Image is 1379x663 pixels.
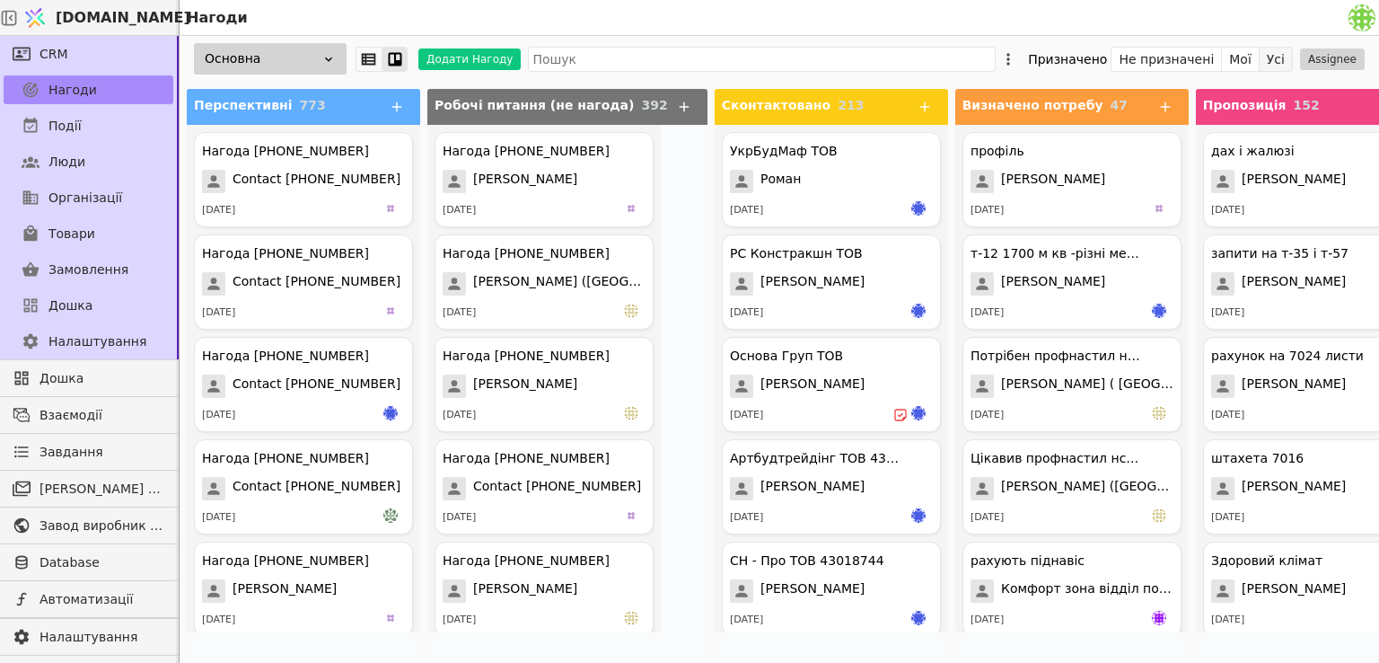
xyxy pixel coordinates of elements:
span: Сконтактовано [722,98,830,112]
div: Нагода [PHONE_NUMBER][PERSON_NAME][DATE]ma [194,542,413,637]
div: Нагода [PHONE_NUMBER]Contact [PHONE_NUMBER][DATE]ma [194,132,413,227]
span: Дошка [48,296,92,315]
a: Автоматизації [4,585,173,614]
span: Замовлення [48,261,128,279]
div: Нагода [PHONE_NUMBER] [202,244,369,263]
div: Основа Груп ТОВ[PERSON_NAME][DATE]ir [722,337,941,432]
div: Нагода [PHONE_NUMBER][PERSON_NAME][DATE]ma [435,132,654,227]
img: ir [383,406,398,420]
div: РС Констракшн ТОВ[PERSON_NAME][DATE]ir [722,234,941,330]
a: Дошка [4,291,173,320]
span: [PERSON_NAME] [1242,375,1346,398]
span: Налаштування [40,628,164,647]
div: [DATE] [202,203,235,218]
span: [PERSON_NAME] [1242,272,1346,296]
a: Взаємодії [4,401,173,429]
img: ma [624,508,638,523]
span: Комфорт зона відділ постачання [1001,579,1173,603]
div: Нагода [PHONE_NUMBER] [443,449,610,468]
div: Цікавив профнастил нс-20, рал 7021, 1000м\кв [971,449,1141,468]
a: Нагоди [4,75,173,104]
span: [PERSON_NAME] ( [GEOGRAPHIC_DATA]) [1001,375,1173,398]
div: [DATE] [730,408,763,423]
div: Нагода [PHONE_NUMBER][PERSON_NAME] ([GEOGRAPHIC_DATA])[DATE]ma [435,234,654,330]
a: Події [4,111,173,140]
div: Нагода [PHONE_NUMBER]Contact [PHONE_NUMBER][DATE]ma [194,234,413,330]
div: Нагода [PHONE_NUMBER] [202,449,369,468]
span: Автоматизації [40,590,164,609]
div: [DATE] [730,613,763,628]
span: Contact [PHONE_NUMBER] [473,477,641,500]
div: Призначено [1028,47,1107,72]
span: Взаємодії [40,406,164,425]
div: Потрібен профнастил на дах[PERSON_NAME] ( [GEOGRAPHIC_DATA])[DATE]ma [962,337,1181,432]
div: [DATE] [730,305,763,321]
img: ma [624,611,638,625]
div: профіль[PERSON_NAME][DATE]ma [962,132,1181,227]
button: Додати Нагоду [418,49,521,70]
div: т-12 1700 м кв -різні метали [971,244,1141,263]
div: рахунок на 7024 листи [1211,347,1364,366]
span: Налаштування [48,332,146,351]
img: c56b98c4be1b1f86fa77b837c1b4802b [1348,4,1375,31]
div: [DATE] [202,305,235,321]
span: Завод виробник металочерепиці - B2B платформа [40,517,164,535]
img: ir [911,304,926,318]
span: Contact [PHONE_NUMBER] [233,170,400,193]
span: 213 [838,98,864,112]
div: [DATE] [1211,408,1244,423]
img: ir [911,611,926,625]
a: Завод виробник металочерепиці - B2B платформа [4,511,173,540]
div: Нагода [PHONE_NUMBER] [443,552,610,570]
div: [DATE] [730,203,763,218]
button: Мої [1222,47,1260,72]
span: [PERSON_NAME] [473,170,577,193]
div: Потрібен профнастил на дах [971,347,1141,366]
span: [PERSON_NAME] [1242,170,1346,193]
a: Організації [4,183,173,212]
img: ro [1152,611,1166,625]
a: Завдання [4,438,173,466]
div: профіль [971,142,1024,161]
div: Нагода [PHONE_NUMBER]Contact [PHONE_NUMBER][DATE]ma [194,439,413,535]
span: [PERSON_NAME] [760,477,865,500]
span: Події [48,117,82,136]
div: [DATE] [443,613,476,628]
span: [PERSON_NAME] ([GEOGRAPHIC_DATA]) [1001,477,1173,500]
img: ir [911,508,926,523]
div: РС Констракшн ТОВ [730,244,863,263]
span: Дошка [40,369,164,388]
div: Нагода [PHONE_NUMBER] [202,142,369,161]
div: [DATE] [1211,510,1244,526]
a: Налаштування [4,327,173,356]
span: Contact [PHONE_NUMBER] [233,477,400,500]
span: Нагоди [48,81,97,100]
div: [DATE] [202,510,235,526]
img: ma [1152,201,1166,216]
h2: Нагоди [180,7,248,29]
div: Здоровий клімат [1211,552,1322,570]
span: 47 [1111,98,1128,112]
span: [PERSON_NAME] [760,375,865,398]
button: Усі [1260,47,1292,72]
div: [DATE] [971,203,1004,218]
button: Assignee [1300,49,1365,70]
div: [DATE] [443,510,476,526]
img: ma [383,611,398,625]
div: Нагода [PHONE_NUMBER] [443,142,610,161]
div: Цікавив профнастил нс-20, рал 7021, 1000м\кв[PERSON_NAME] ([GEOGRAPHIC_DATA])[DATE]ma [962,439,1181,535]
div: [DATE] [443,408,476,423]
img: ma [1152,406,1166,420]
div: [DATE] [1211,203,1244,218]
div: Нагода [PHONE_NUMBER][PERSON_NAME][DATE]ma [435,337,654,432]
div: Нагода [PHONE_NUMBER] [202,552,369,570]
div: дах і жалюзі [1211,142,1295,161]
span: Перспективні [194,98,292,112]
div: рахують піднавіс [971,552,1085,570]
span: [PERSON_NAME] [1242,579,1346,603]
span: [DOMAIN_NAME] [56,7,190,29]
span: Робочі питання (не нагода) [435,98,634,112]
span: [PERSON_NAME] [1001,170,1105,193]
div: Нагода [PHONE_NUMBER] [202,347,369,366]
a: [DOMAIN_NAME] [18,1,180,35]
